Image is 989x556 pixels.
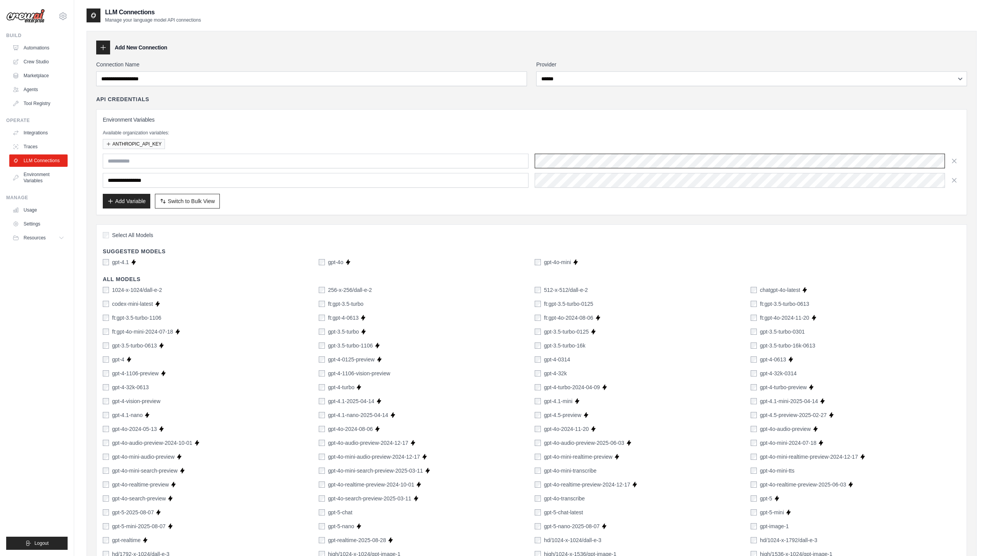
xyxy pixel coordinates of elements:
label: gpt-4o-mini-audio-preview [112,453,175,461]
label: gpt-3.5-turbo-16k [544,342,585,349]
label: gpt-4-32k-0613 [112,383,149,391]
label: 1024-x-1024/dall-e-2 [112,286,162,294]
input: gpt-5 [751,495,757,502]
input: gpt-4o-mini-audio-preview [103,454,109,460]
input: gpt-4-0314 [535,356,541,363]
input: gpt-4.5-preview [535,412,541,418]
input: ft:gpt-3.5-turbo [319,301,325,307]
input: gpt-4o-realtime-preview-2025-06-03 [751,481,757,488]
h4: API Credentials [96,95,149,103]
label: gpt-4-vision-preview [112,397,160,405]
label: gpt-5-2025-08-07 [112,509,154,516]
input: gpt-4-0613 [751,356,757,363]
button: Add Variable [103,194,150,208]
button: Switch to Bulk View [155,194,220,208]
label: gpt-4o-transcribe [544,495,585,502]
label: gpt-4o-realtime-preview-2024-12-17 [544,481,630,488]
input: Select All Models [103,232,109,238]
label: gpt-4 [112,356,124,363]
input: gpt-5-mini [751,509,757,515]
button: Resources [9,232,68,244]
label: gpt-4o-audio-preview-2025-06-03 [544,439,624,447]
label: gpt-3.5-turbo-0125 [544,328,589,336]
label: gpt-4.1-mini [544,397,573,405]
input: gpt-4-32k-0613 [103,384,109,390]
input: gpt-4-32k [535,370,541,376]
input: gpt-4o-mini-tts [751,468,757,474]
label: gpt-4o-realtime-preview [112,481,169,488]
input: gpt-4o-mini-audio-preview-2024-12-17 [319,454,325,460]
input: gpt-4-vision-preview [103,398,109,404]
label: gpt-4o-mini-transcribe [544,467,596,475]
h4: Suggested Models [103,247,960,255]
p: Available organization variables: [103,130,960,136]
label: gpt-3.5-turbo-0613 [112,342,157,349]
input: gpt-4-turbo-preview [751,384,757,390]
input: gpt-3.5-turbo-16k [535,342,541,349]
label: gpt-4o-realtime-preview-2024-10-01 [328,481,414,488]
label: ft:gpt-4o-2024-11-20 [760,314,809,322]
input: ft:gpt-4-0613 [319,315,325,321]
label: gpt-4.1-nano-2025-04-14 [328,411,388,419]
input: gpt-4o-mini-realtime-preview-2024-12-17 [751,454,757,460]
input: 512-x-512/dall-e-2 [535,287,541,293]
a: Agents [9,83,68,96]
a: Usage [9,204,68,216]
label: Connection Name [96,61,527,68]
label: gpt-4o-mini-audio-preview-2024-12-17 [328,453,420,461]
a: Traces [9,141,68,153]
label: gpt-image-1 [760,522,789,530]
input: gpt-4o-2024-11-20 [535,426,541,432]
input: hd/1024-x-1024/dall-e-3 [535,537,541,543]
a: LLM Connections [9,154,68,167]
input: gpt-4-1106-preview [103,370,109,376]
input: gpt-4.1-nano [103,412,109,418]
input: gpt-5-mini-2025-08-07 [103,523,109,529]
a: Crew Studio [9,56,68,68]
input: gpt-4o-realtime-preview [103,481,109,488]
label: gpt-3.5-turbo-1106 [328,342,373,349]
label: gpt-4-turbo-preview [760,383,807,391]
input: ft:gpt-4o-mini-2024-07-18 [103,329,109,335]
label: gpt-4o-2024-11-20 [544,425,589,433]
label: gpt-4-32k [544,370,567,377]
input: gpt-3.5-turbo-16k-0613 [751,342,757,349]
label: gpt-4-turbo [328,383,354,391]
label: gpt-4.1-2025-04-14 [328,397,374,405]
button: ANTHROPIC_API_KEY [103,139,165,149]
h2: LLM Connections [105,8,201,17]
input: gpt-4.5-preview-2025-02-27 [751,412,757,418]
input: gpt-5-nano [319,523,325,529]
label: gpt-4o-mini-tts [760,467,794,475]
img: Logo [6,9,45,24]
label: gpt-4o-mini-realtime-preview-2024-12-17 [760,453,858,461]
span: Resources [24,235,46,241]
input: ft:gpt-3.5-turbo-0125 [535,301,541,307]
a: Tool Registry [9,97,68,110]
input: gpt-4o [319,259,325,265]
input: gpt-4.1-2025-04-14 [319,398,325,404]
a: Integrations [9,127,68,139]
input: gpt-4.1 [103,259,109,265]
span: Select All Models [112,231,153,239]
label: ft:gpt-4-0613 [328,314,359,322]
a: Marketplace [9,69,68,82]
input: gpt-4o-mini-search-preview [103,468,109,474]
input: gpt-4o-realtime-preview-2024-12-17 [535,481,541,488]
a: Settings [9,218,68,230]
label: Provider [536,61,967,68]
label: codex-mini-latest [112,300,153,308]
label: gpt-4.1-nano [112,411,143,419]
div: Manage [6,195,68,201]
input: gpt-4-0125-preview [319,356,325,363]
input: gpt-4o-transcribe [535,495,541,502]
input: gpt-image-1 [751,523,757,529]
input: gpt-3.5-turbo-1106 [319,342,325,349]
label: 256-x-256/dall-e-2 [328,286,372,294]
input: gpt-4o-mini-transcribe [535,468,541,474]
label: hd/1024-x-1792/dall-e-3 [760,536,817,544]
h3: Add New Connection [115,44,167,51]
input: gpt-5-2025-08-07 [103,509,109,515]
input: ft:gpt-4o-2024-08-06 [535,315,541,321]
label: hd/1024-x-1024/dall-e-3 [544,536,602,544]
